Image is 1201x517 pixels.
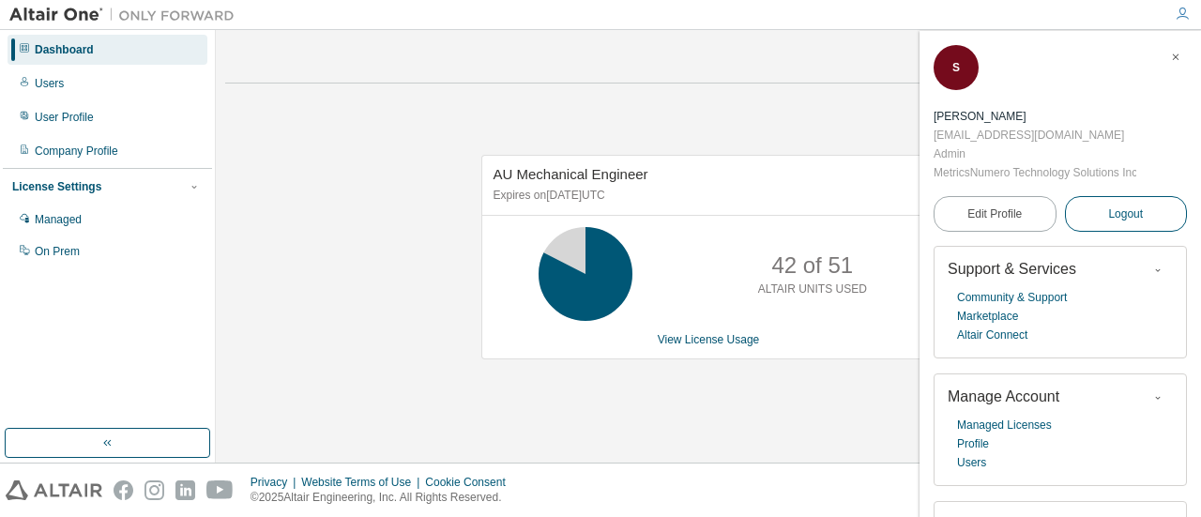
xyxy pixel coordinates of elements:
p: © 2025 Altair Engineering, Inc. All Rights Reserved. [251,490,517,506]
p: 42 of 51 [771,250,853,281]
img: youtube.svg [206,480,234,500]
div: Company Profile [35,144,118,159]
div: Privacy [251,475,301,490]
a: Marketplace [957,307,1018,326]
a: Community & Support [957,288,1067,307]
img: facebook.svg [114,480,133,500]
div: MetricsNumero Technology Solutions Inc. [934,163,1136,182]
a: Altair Connect [957,326,1027,344]
div: Cookie Consent [425,475,516,490]
div: Managed [35,212,82,227]
div: Shyam Sah [934,107,1136,126]
p: Expires on [DATE] UTC [494,188,920,204]
span: Edit Profile [967,206,1022,221]
a: Users [957,453,986,472]
span: Support & Services [948,261,1076,277]
a: Managed Licenses [957,416,1052,434]
img: altair_logo.svg [6,480,102,500]
a: Edit Profile [934,196,1057,232]
div: Website Terms of Use [301,475,425,490]
div: Admin [934,144,1136,163]
img: instagram.svg [144,480,164,500]
span: S [952,61,960,74]
a: Profile [957,434,989,453]
span: Manage Account [948,388,1059,404]
button: Logout [1065,196,1188,232]
span: AU Mechanical Engineer [494,166,648,182]
div: Dashboard [35,42,94,57]
p: ALTAIR UNITS USED [758,281,867,297]
span: Logout [1108,205,1143,223]
img: Altair One [9,6,244,24]
div: Users [35,76,64,91]
div: [EMAIL_ADDRESS][DOMAIN_NAME] [934,126,1136,144]
div: User Profile [35,110,94,125]
img: linkedin.svg [175,480,195,500]
div: On Prem [35,244,80,259]
div: License Settings [12,179,101,194]
a: View License Usage [658,333,760,346]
